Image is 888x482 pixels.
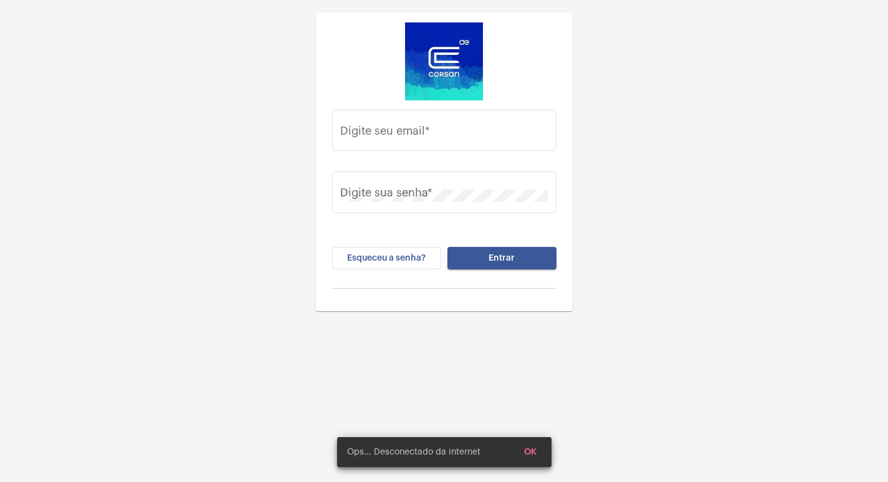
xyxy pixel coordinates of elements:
[332,247,441,269] button: Esqueceu a senha?
[347,254,426,263] span: Esqueceu a senha?
[347,446,480,458] span: Ops... Desconectado da internet
[524,448,537,456] span: OK
[405,22,483,100] img: d4669ae0-8c07-2337-4f67-34b0df7f5ae4.jpeg
[489,254,515,263] span: Entrar
[447,247,556,269] button: Entrar
[340,127,548,140] input: Digite seu email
